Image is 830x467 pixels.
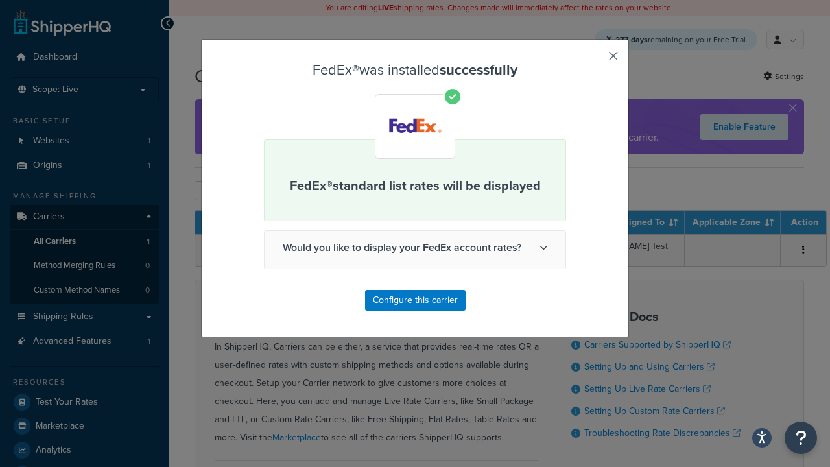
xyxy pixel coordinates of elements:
div: FedEx® standard list rates will be displayed [264,139,566,221]
span: Would you like to display your FedEx account rates? [265,231,565,265]
h3: FedEx® was installed [264,62,566,78]
button: Open Resource Center [785,422,817,454]
strong: successfully [440,59,517,80]
img: FedEx® [378,97,453,156]
button: Configure this carrier [365,290,466,311]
